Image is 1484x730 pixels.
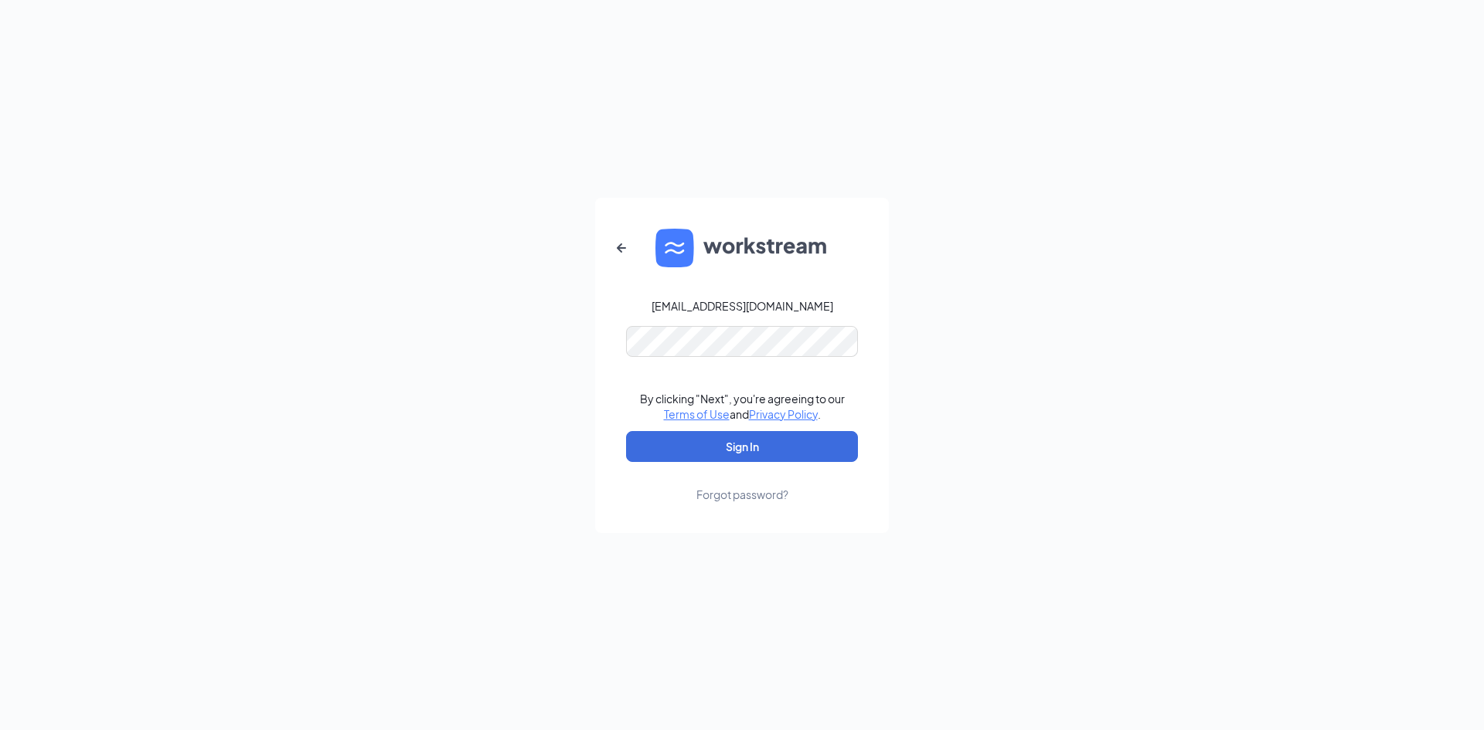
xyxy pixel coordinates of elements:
[640,391,845,422] div: By clicking "Next", you're agreeing to our and .
[655,229,829,267] img: WS logo and Workstream text
[749,407,818,421] a: Privacy Policy
[652,298,833,314] div: [EMAIL_ADDRESS][DOMAIN_NAME]
[696,462,788,502] a: Forgot password?
[626,431,858,462] button: Sign In
[696,487,788,502] div: Forgot password?
[664,407,730,421] a: Terms of Use
[612,239,631,257] svg: ArrowLeftNew
[603,229,640,267] button: ArrowLeftNew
